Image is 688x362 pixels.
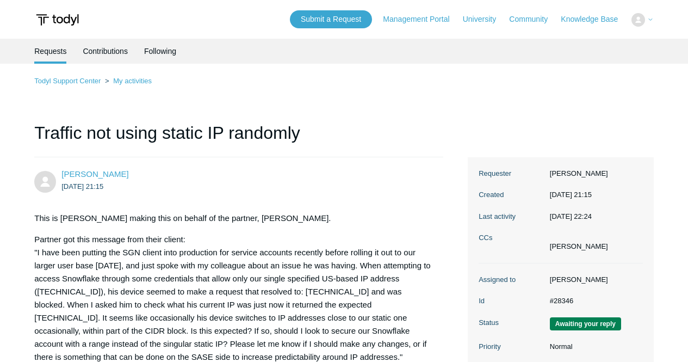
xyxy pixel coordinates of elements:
span: We are waiting for you to respond [550,317,621,330]
a: Community [509,14,559,25]
a: Contributions [83,39,128,64]
a: My activities [113,77,152,85]
li: My activities [103,77,152,85]
dt: Last activity [479,211,544,222]
dd: [PERSON_NAME] [544,274,643,285]
time: 2025-09-23T22:24:10+00:00 [550,212,592,220]
dd: [PERSON_NAME] [544,168,643,179]
li: Jay Mulder [550,241,608,252]
dt: Created [479,189,544,200]
a: Submit a Request [290,10,372,28]
a: University [463,14,507,25]
dt: Status [479,317,544,328]
h1: Traffic not using static IP randomly [34,120,443,157]
dd: #28346 [544,296,643,306]
dt: Id [479,296,544,306]
a: [PERSON_NAME] [61,169,128,179]
li: Requests [34,39,66,64]
dd: Normal [544,341,643,352]
span: Kabir Ramdew [61,169,128,179]
a: Following [144,39,176,64]
a: Todyl Support Center [34,77,101,85]
dt: Priority [479,341,544,352]
a: Knowledge Base [561,14,629,25]
dt: CCs [479,232,544,243]
dt: Assigned to [479,274,544,285]
time: 2025-09-23T21:15:09+00:00 [550,191,592,199]
time: 2025-09-23T21:15:10Z [61,182,103,191]
a: Management Portal [383,14,460,25]
img: Todyl Support Center Help Center home page [34,10,80,30]
dt: Requester [479,168,544,179]
p: This is [PERSON_NAME] making this on behalf of the partner, [PERSON_NAME]. [34,212,432,225]
li: Todyl Support Center [34,77,103,85]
